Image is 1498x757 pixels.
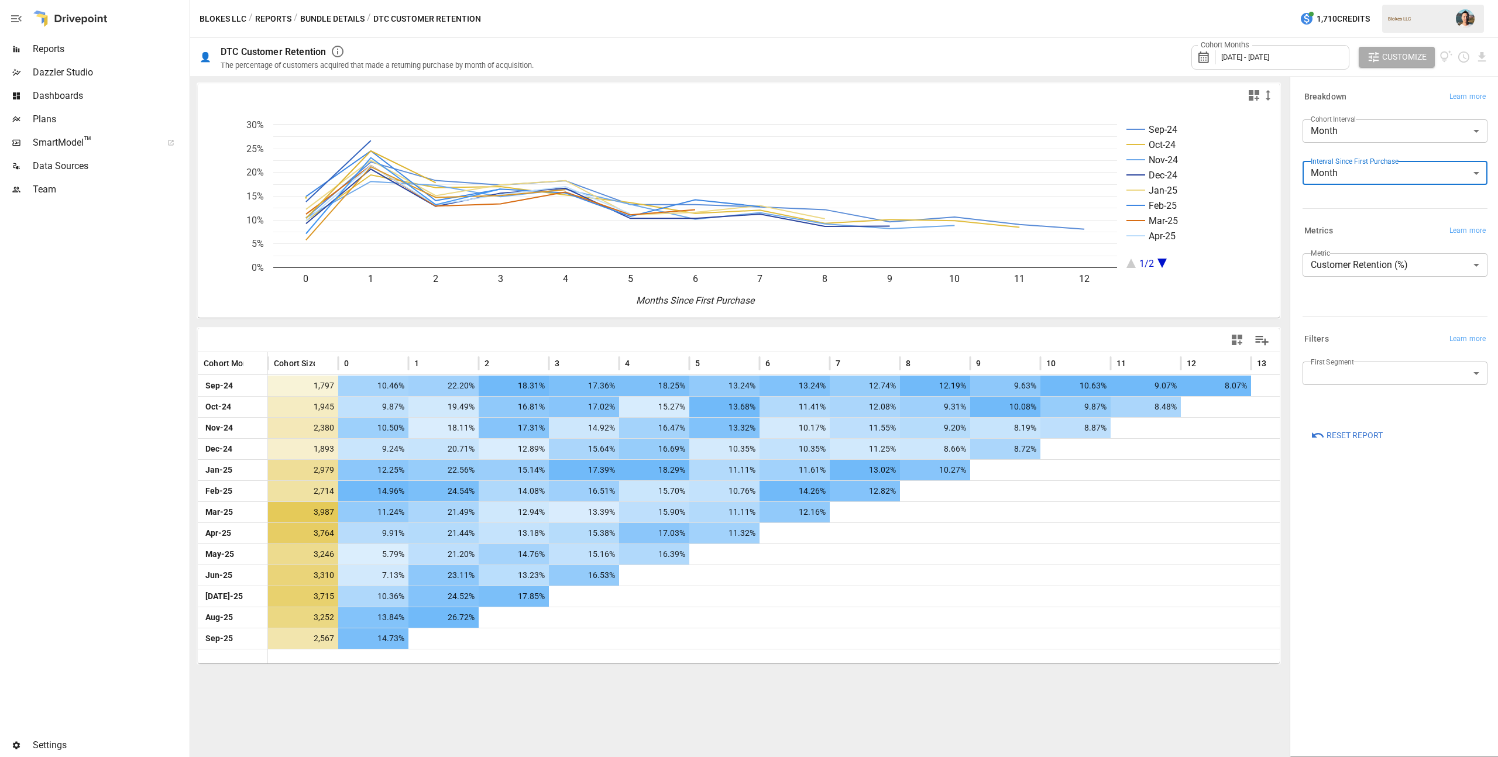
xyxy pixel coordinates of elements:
button: Sort [1127,355,1143,371]
span: 11.25% [836,439,898,459]
span: 2,567 [274,628,336,649]
span: 3,252 [274,607,336,628]
span: 22.20% [414,376,476,396]
span: 14.92% [555,418,617,438]
span: 15.70% [625,481,687,501]
button: Sort [1267,355,1284,371]
span: 1,945 [274,397,336,417]
button: Sort [701,355,717,371]
text: 11 [1014,273,1025,284]
button: Sort [316,355,332,371]
span: 3,246 [274,544,336,565]
span: 10.50% [344,418,406,438]
label: Cohort Months [1198,40,1252,50]
span: 7 [836,357,840,369]
span: Sep-24 [204,376,262,396]
span: Cohort Size [274,357,318,369]
button: Customize [1359,47,1435,68]
span: 14.08% [485,481,547,501]
button: Sort [561,355,577,371]
span: 10.27% [906,460,968,480]
span: Apr-25 [204,523,262,543]
span: 11.11% [695,502,757,522]
button: 1,710Credits [1295,8,1375,30]
div: / [367,12,371,26]
span: 18.31% [485,376,547,396]
button: Reports [255,12,291,26]
span: Dec-24 [204,439,262,459]
span: 3,310 [274,565,336,586]
text: 3 [498,273,503,284]
label: Cohort Interval [1311,114,1356,124]
span: Learn more [1449,91,1486,103]
span: 21.44% [414,523,476,543]
span: Oct-24 [204,397,262,417]
button: Sort [490,355,507,371]
span: 12 [1187,357,1196,369]
span: 8 [906,357,911,369]
span: 13.02% [836,460,898,480]
span: 2,380 [274,418,336,438]
span: 24.52% [414,586,476,607]
span: 10.35% [695,439,757,459]
label: Interval Since First Purchase [1311,156,1399,166]
span: 12.89% [485,439,547,459]
text: Oct-24 [1149,139,1176,150]
span: Feb-25 [204,481,262,501]
span: 16.53% [555,565,617,586]
h6: Filters [1304,333,1329,346]
svg: A chart. [198,107,1280,318]
span: 13.68% [695,397,757,417]
span: 3 [555,357,559,369]
text: Mar-25 [1149,215,1178,226]
span: 9.87% [344,397,406,417]
span: 6 [765,357,770,369]
span: 8.87% [1046,418,1108,438]
span: 14.73% [344,628,406,649]
span: Mar-25 [204,502,262,522]
div: Blokes LLC [1388,16,1449,22]
text: 0% [252,262,264,273]
span: 10.36% [344,586,406,607]
span: 1,797 [274,376,336,396]
span: 8.19% [976,418,1038,438]
text: 8 [822,273,827,284]
button: Sort [350,355,366,371]
span: 15.38% [555,523,617,543]
button: Reset Report [1303,425,1391,446]
span: 1 [414,357,419,369]
span: 12.19% [906,376,968,396]
span: Team [33,183,187,197]
span: Reports [33,42,187,56]
span: 17.02% [555,397,617,417]
text: 25% [246,143,264,154]
span: 13.32% [695,418,757,438]
span: 26.72% [414,607,476,628]
span: 8.48% [1116,397,1179,417]
text: Nov-24 [1149,154,1178,166]
span: 13.24% [765,376,827,396]
button: Bundle Details [300,12,365,26]
span: 8.72% [976,439,1038,459]
span: Jun-25 [204,565,262,586]
span: 14.76% [485,544,547,565]
span: 13 [1257,357,1266,369]
span: 24.54% [414,481,476,501]
span: 15.16% [555,544,617,565]
button: Blokes LLC [200,12,246,26]
span: 9 [976,357,981,369]
span: 17.39% [555,460,617,480]
span: 2,979 [274,460,336,480]
span: 14.96% [344,481,406,501]
button: Download report [1475,50,1489,64]
span: 10.46% [344,376,406,396]
span: 2,714 [274,481,336,501]
span: Learn more [1449,225,1486,237]
text: 1 [368,273,373,284]
span: Aug-25 [204,607,262,628]
text: 20% [246,167,264,178]
span: 12.94% [485,502,547,522]
span: 5.79% [344,544,406,565]
span: 12.08% [836,397,898,417]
